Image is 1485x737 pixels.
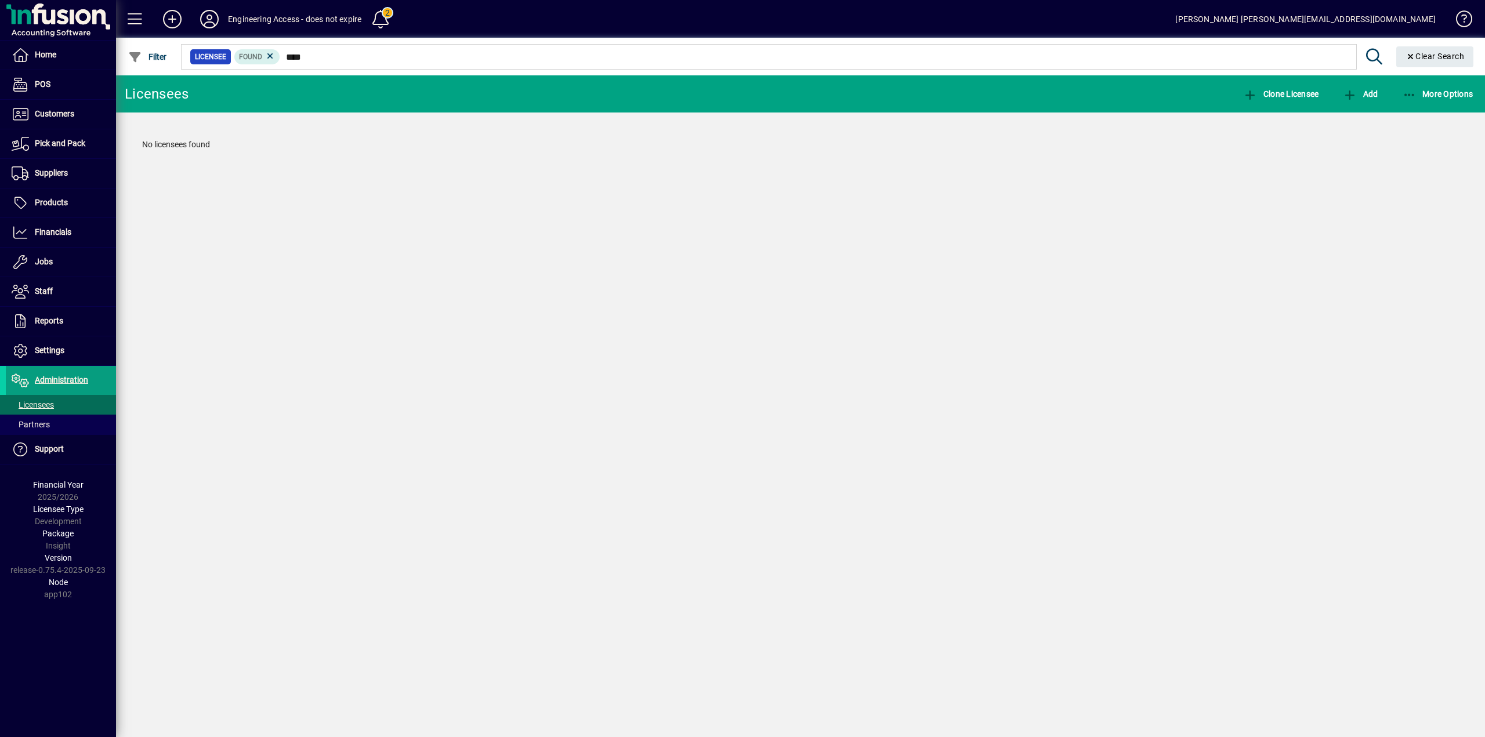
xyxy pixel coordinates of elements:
[35,227,71,237] span: Financials
[35,375,88,384] span: Administration
[6,307,116,336] a: Reports
[128,52,167,61] span: Filter
[12,420,50,429] span: Partners
[35,286,53,296] span: Staff
[35,257,53,266] span: Jobs
[195,51,226,63] span: Licensee
[35,50,56,59] span: Home
[1403,89,1473,99] span: More Options
[1396,46,1474,67] button: Clear
[33,480,84,489] span: Financial Year
[35,109,74,118] span: Customers
[6,218,116,247] a: Financials
[6,415,116,434] a: Partners
[6,129,116,158] a: Pick and Pack
[6,395,116,415] a: Licensees
[35,198,68,207] span: Products
[6,435,116,464] a: Support
[6,248,116,277] a: Jobs
[6,188,116,217] a: Products
[125,85,189,103] div: Licensees
[35,139,85,148] span: Pick and Pack
[35,444,64,453] span: Support
[1406,52,1465,61] span: Clear Search
[6,277,116,306] a: Staff
[49,578,68,587] span: Node
[1340,83,1381,104] button: Add
[239,53,262,61] span: Found
[6,336,116,365] a: Settings
[35,316,63,325] span: Reports
[6,41,116,70] a: Home
[6,159,116,188] a: Suppliers
[1343,89,1378,99] span: Add
[35,168,68,177] span: Suppliers
[35,79,50,89] span: POS
[1243,89,1319,99] span: Clone Licensee
[191,9,228,30] button: Profile
[1175,10,1436,28] div: [PERSON_NAME] [PERSON_NAME][EMAIL_ADDRESS][DOMAIN_NAME]
[33,504,84,514] span: Licensee Type
[45,553,72,562] span: Version
[42,529,74,538] span: Package
[228,10,361,28] div: Engineering Access - does not expire
[1400,83,1476,104] button: More Options
[1447,2,1470,40] a: Knowledge Base
[6,100,116,129] a: Customers
[234,49,280,64] mat-chip: Found Status: Found
[125,46,170,67] button: Filter
[6,70,116,99] a: POS
[12,400,54,409] span: Licensees
[35,346,64,355] span: Settings
[1240,83,1321,104] button: Clone Licensee
[154,9,191,30] button: Add
[131,127,1470,162] div: No licensees found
